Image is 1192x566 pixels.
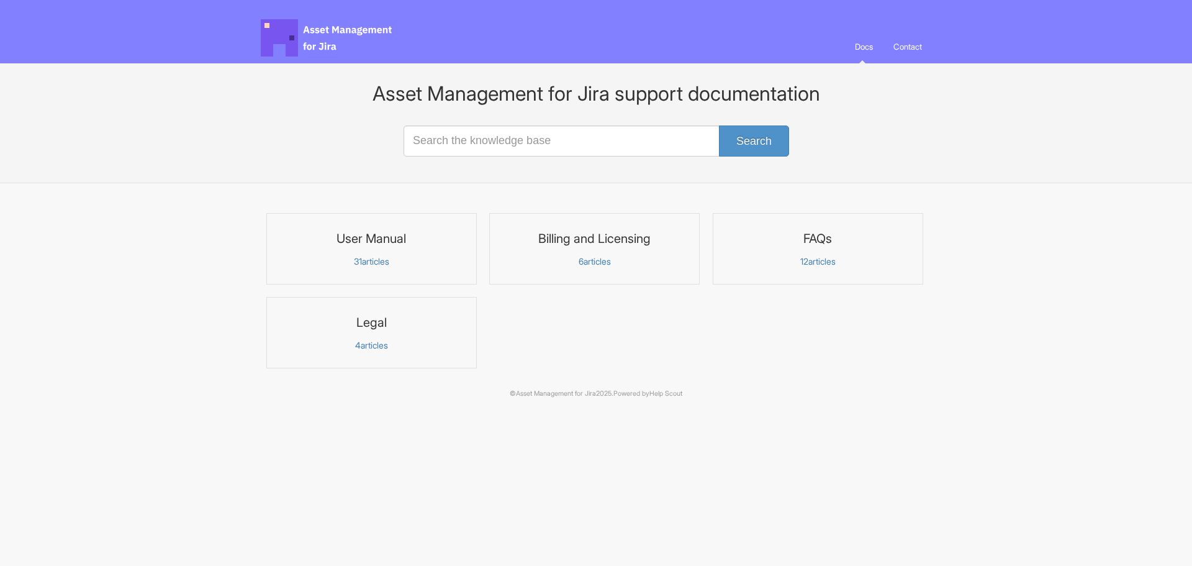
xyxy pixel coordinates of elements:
[354,256,362,267] span: 31
[613,390,682,398] span: Powered by
[736,135,772,147] span: Search
[489,213,700,285] a: Billing and Licensing 6articles
[261,388,931,399] p: © 2025.
[649,390,682,398] a: Help Scout
[516,390,596,398] a: Asset Management for Jira
[266,213,477,285] a: User Manual 31articles
[261,19,394,57] span: Asset Management for Jira Docs
[497,256,692,267] p: articles
[884,30,931,63] a: Contact
[274,340,469,351] p: articles
[497,231,692,247] h3: Billing and Licensing
[274,314,469,331] h3: Legal
[274,231,469,247] h3: User Manual
[800,256,808,267] span: 12
[719,126,789,157] button: Search
[404,126,788,157] input: Search the knowledge base
[274,256,469,267] p: articles
[721,231,915,247] h3: FAQs
[355,340,361,350] span: 4
[266,297,477,368] a: Legal 4articles
[721,256,915,267] p: articles
[846,30,882,63] a: Docs
[713,213,923,285] a: FAQs 12articles
[579,256,584,267] span: 6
